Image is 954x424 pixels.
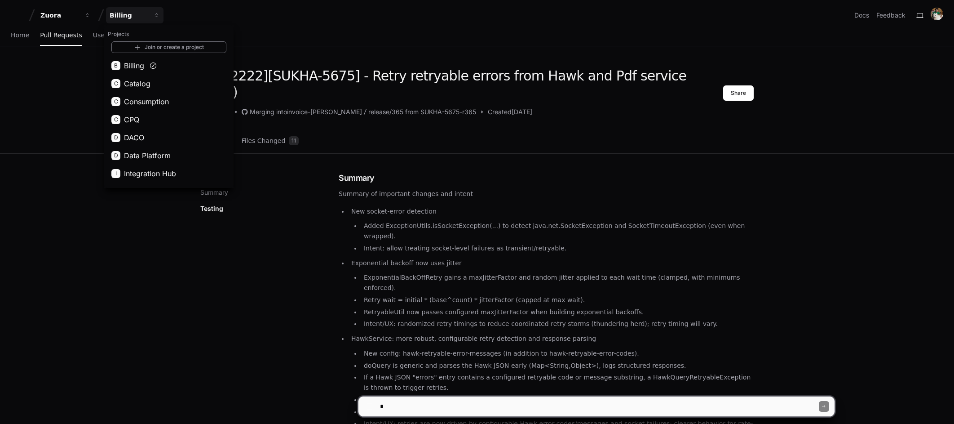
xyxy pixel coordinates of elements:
[361,395,754,405] li: Socket exceptions and timeouts are treated as retryable.
[361,372,754,393] li: If a Hawk JSON "errors" entry contains a configured retryable code or message substring, a HawkQu...
[11,25,29,46] a: Home
[925,394,950,419] iframe: Open customer support
[111,169,120,178] div: I
[361,221,754,241] li: Added ExceptionUtils.isSocketException(...) to detect java.net.SocketException and SocketTimeoutE...
[111,79,120,88] div: C
[289,136,299,145] span: 11
[40,25,82,46] a: Pull Requests
[93,32,110,38] span: Users
[106,7,163,23] button: Billing
[200,188,228,197] button: Summary
[40,11,79,20] div: Zuora
[361,272,754,293] li: ExponentialBackOffRetry gains a maxJitterFactor and random jitter applied to each wait time (clam...
[124,60,144,71] span: Billing
[287,107,362,116] div: invoice-[PERSON_NAME]
[361,295,754,305] li: Retry wait = initial * (base^count) * jitterFactor (capped at max wait).
[488,107,512,116] span: Created
[854,11,869,20] a: Docs
[250,107,287,116] div: Merging into
[351,258,754,268] p: Exponential backoff now uses jitter
[93,25,110,46] a: Users
[124,78,150,89] span: Catalog
[351,334,754,344] p: HawkService: more robust, configurable retry detection and response parsing
[339,172,754,184] h1: Summary
[11,32,29,38] span: Home
[37,7,94,23] button: Zuora
[361,307,754,317] li: RetryableUtil now passes configured maxJitterFactor when building exponential backoffs.
[876,11,905,20] button: Feedback
[723,85,754,101] button: Share
[111,115,120,124] div: C
[931,8,943,20] img: ACg8ocLG_LSDOp7uAivCyQqIxj1Ef0G8caL3PxUxK52DC0_DO42UYdCW=s96-c
[512,107,532,116] span: [DATE]
[200,204,223,213] p: Testing
[361,243,754,254] li: Intent: allow treating socket-level failures as transient/retryable.
[124,150,171,161] span: Data Platform
[111,151,120,160] div: D
[110,11,148,20] div: Billing
[361,319,754,329] li: Intent/UX: randomized retry timings to reduce coordinated retry storms (thundering herd); retry t...
[339,189,754,199] p: Summary of important changes and intent
[111,97,120,106] div: C
[104,27,234,41] h1: Projects
[40,32,82,38] span: Pull Requests
[104,25,234,188] div: Zuora
[361,361,754,371] li: doQuery is generic and parses the Hawk JSON early (Map<String,Object>), logs structured responses.
[111,41,226,53] a: Join or create a project
[124,132,144,143] span: DACO
[111,61,120,70] div: B
[124,168,176,179] span: Integration Hub
[111,133,120,142] div: D
[351,206,754,217] p: New socket-error detection
[361,348,754,359] li: New config: hawk-retryable-error-messages (in addition to hawk-retryable-error-codes).
[124,96,169,107] span: Consumption
[242,138,286,143] span: Files Changed
[200,68,723,100] h1: [RM-2222][SUKHA-5675] - Retry retryable errors from Hawk and Pdf service (#62)
[124,114,139,125] span: CPQ
[368,107,476,116] div: release/365 from SUKHA-5675-r365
